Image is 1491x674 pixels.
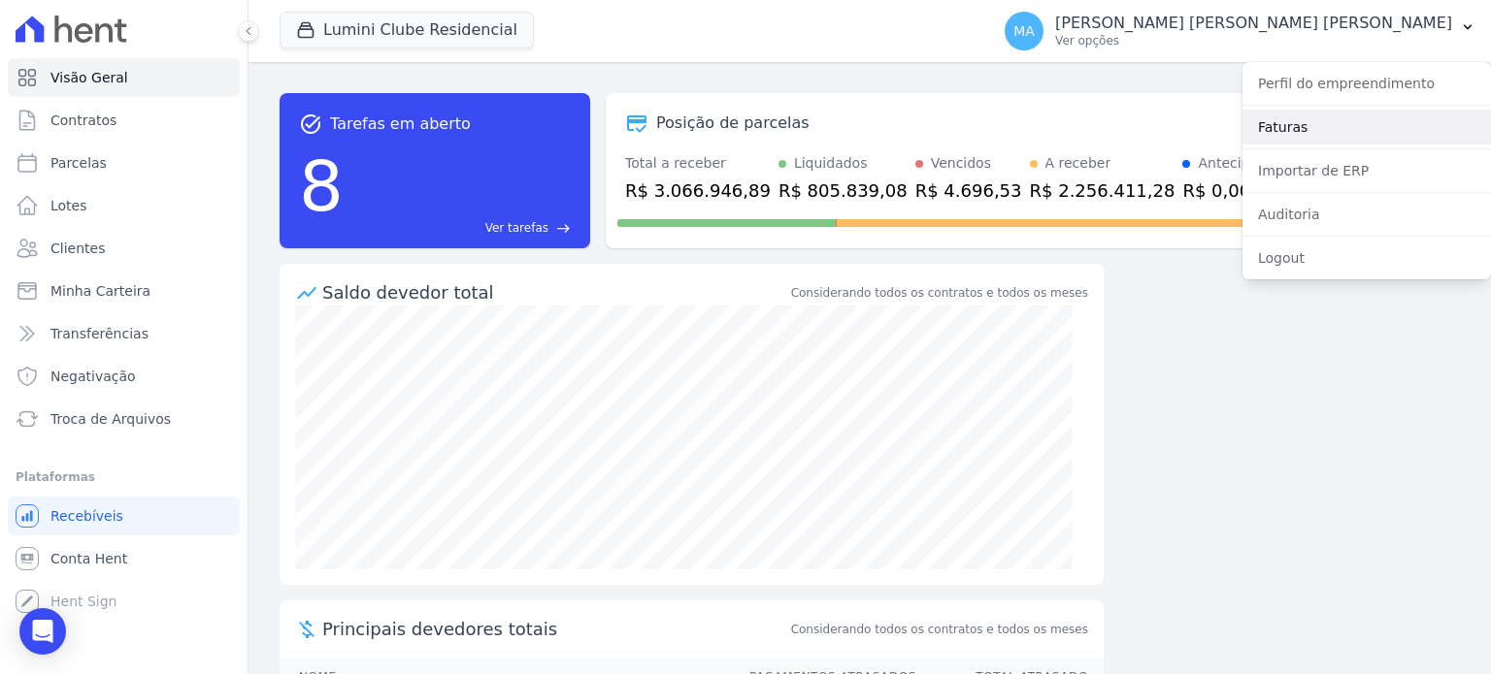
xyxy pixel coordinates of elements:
span: Parcelas [50,153,107,173]
span: Troca de Arquivos [50,409,171,429]
div: Posição de parcelas [656,112,810,135]
a: Parcelas [8,144,240,182]
span: Transferências [50,324,149,343]
div: Vencidos [931,153,991,174]
a: Recebíveis [8,497,240,535]
button: MA [PERSON_NAME] [PERSON_NAME] [PERSON_NAME] Ver opções [989,4,1491,58]
span: Principais devedores totais [322,616,787,642]
a: Clientes [8,229,240,268]
div: Plataformas [16,465,232,489]
a: Lotes [8,186,240,225]
span: Conta Hent [50,549,127,568]
span: Ver tarefas [485,219,548,237]
a: Minha Carteira [8,272,240,310]
div: R$ 2.256.411,28 [1030,177,1176,204]
a: Contratos [8,101,240,140]
a: Transferências [8,314,240,353]
a: Visão Geral [8,58,240,97]
button: Lumini Clube Residencial [280,12,534,48]
a: Perfil do empreendimento [1242,66,1491,101]
span: Recebíveis [50,506,123,526]
div: Antecipado [1198,153,1275,174]
a: Logout [1242,241,1491,275]
a: Ver tarefas east [351,219,571,237]
div: Open Intercom Messenger [19,608,66,655]
a: Negativação [8,357,240,396]
div: Liquidados [794,153,868,174]
div: Saldo devedor total [322,279,787,305]
div: A receber [1045,153,1111,174]
a: Conta Hent [8,539,240,578]
p: Ver opções [1055,33,1452,48]
div: R$ 3.066.946,89 [625,177,771,204]
p: [PERSON_NAME] [PERSON_NAME] [PERSON_NAME] [1055,14,1452,33]
a: Faturas [1242,110,1491,144]
span: Visão Geral [50,68,128,87]
span: Minha Carteira [50,281,150,301]
div: Total a receber [625,153,771,174]
span: Tarefas em aberto [330,112,471,136]
span: Clientes [50,239,105,258]
span: task_alt [299,112,322,136]
div: R$ 0,00 [1182,177,1275,204]
span: Lotes [50,196,87,215]
span: east [556,221,571,236]
span: Contratos [50,111,116,130]
div: 8 [299,136,344,237]
span: Negativação [50,367,136,386]
a: Auditoria [1242,197,1491,232]
div: Considerando todos os contratos e todos os meses [791,284,1088,302]
div: R$ 4.696,53 [915,177,1022,204]
div: R$ 805.839,08 [779,177,908,204]
span: Considerando todos os contratos e todos os meses [791,621,1088,638]
a: Troca de Arquivos [8,400,240,438]
a: Importar de ERP [1242,153,1491,188]
span: MA [1013,24,1035,38]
